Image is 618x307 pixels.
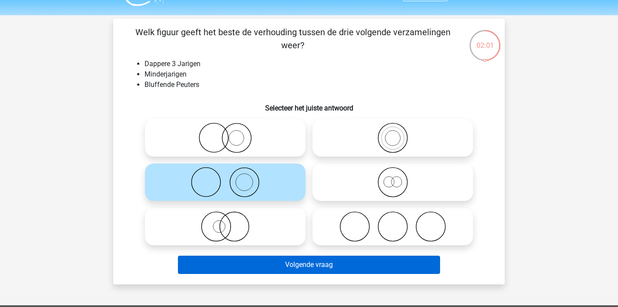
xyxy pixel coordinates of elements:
h6: Selecteer het juiste antwoord [127,97,491,112]
li: Minderjarigen [145,69,491,80]
p: Welk figuur geeft het beste de verhouding tussen de drie volgende verzamelingen weer? [127,26,458,52]
li: Dappere 3 Jarigen [145,59,491,69]
button: Volgende vraag [178,256,440,274]
li: Bluffende Peuters [145,80,491,90]
div: 02:01 [469,29,501,51]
